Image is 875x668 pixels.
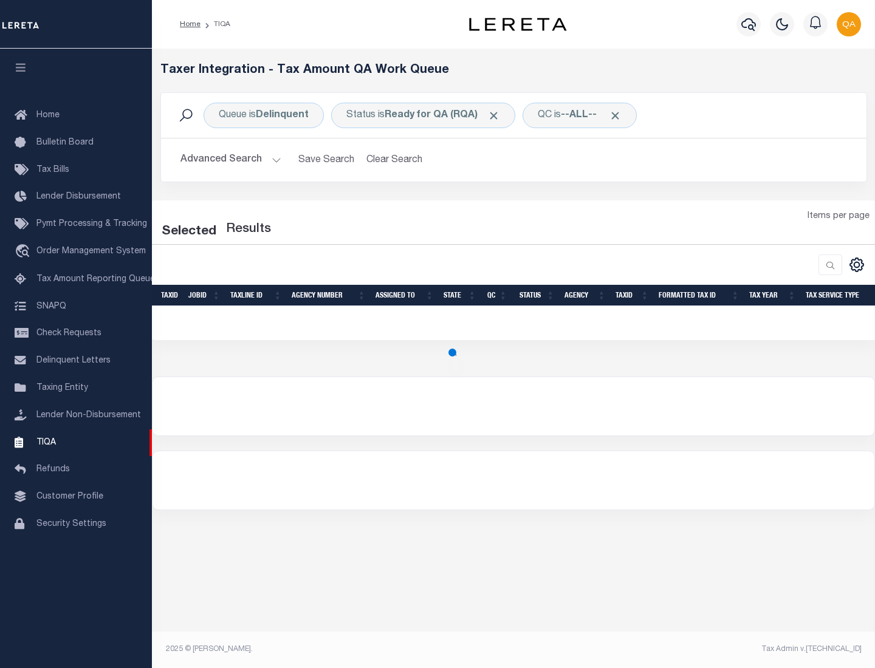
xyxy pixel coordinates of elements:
[156,285,184,306] th: TaxID
[469,18,566,31] img: logo-dark.svg
[291,148,362,172] button: Save Search
[36,329,101,338] span: Check Requests
[180,21,201,28] a: Home
[371,285,439,306] th: Assigned To
[512,285,560,306] th: Status
[36,465,70,474] span: Refunds
[162,222,216,242] div: Selected
[36,438,56,446] span: TIQA
[609,109,622,122] span: Click to Remove
[36,275,155,284] span: Tax Amount Reporting Queue
[36,138,94,147] span: Bulletin Board
[481,285,512,306] th: QC
[36,247,146,256] span: Order Management System
[744,285,801,306] th: Tax Year
[654,285,744,306] th: Formatted Tax ID
[36,492,103,501] span: Customer Profile
[36,111,60,120] span: Home
[201,19,230,30] li: TIQA
[184,285,225,306] th: JobID
[331,103,515,128] div: Click to Edit
[362,148,428,172] button: Clear Search
[439,285,481,306] th: State
[36,384,88,392] span: Taxing Entity
[36,356,111,365] span: Delinquent Letters
[523,103,637,128] div: Click to Edit
[487,109,500,122] span: Click to Remove
[160,63,867,78] h5: Taxer Integration - Tax Amount QA Work Queue
[36,220,147,228] span: Pymt Processing & Tracking
[204,103,324,128] div: Click to Edit
[808,210,870,223] span: Items per page
[561,111,597,120] b: --ALL--
[560,285,611,306] th: Agency
[225,285,287,306] th: TaxLine ID
[36,166,69,174] span: Tax Bills
[226,220,271,239] label: Results
[256,111,309,120] b: Delinquent
[180,148,281,172] button: Advanced Search
[385,111,500,120] b: Ready for QA (RQA)
[15,244,34,260] i: travel_explore
[36,411,141,420] span: Lender Non-Disbursement
[287,285,371,306] th: Agency Number
[611,285,654,306] th: TaxID
[157,644,514,655] div: 2025 © [PERSON_NAME].
[36,193,121,201] span: Lender Disbursement
[36,520,106,528] span: Security Settings
[837,12,861,36] img: svg+xml;base64,PHN2ZyB4bWxucz0iaHR0cDovL3d3dy53My5vcmcvMjAwMC9zdmciIHBvaW50ZXItZXZlbnRzPSJub25lIi...
[523,644,862,655] div: Tax Admin v.[TECHNICAL_ID]
[36,302,66,310] span: SNAPQ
